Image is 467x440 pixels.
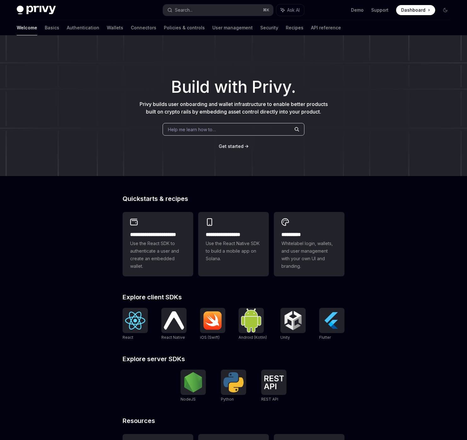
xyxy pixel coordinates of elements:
span: Build with Privy. [171,81,296,93]
a: **** **** **** ***Use the React Native SDK to build a mobile app on Solana. [198,212,269,276]
a: Recipes [286,20,303,35]
img: iOS (Swift) [203,311,223,330]
span: REST API [261,397,278,402]
a: Wallets [107,20,123,35]
img: React [125,312,145,330]
a: REST APIREST API [261,370,286,402]
a: UnityUnity [280,308,306,341]
button: Toggle dark mode [440,5,450,15]
span: ⌘ K [263,8,269,13]
span: Privy builds user onboarding and wallet infrastructure to enable better products built on crypto ... [140,101,328,115]
a: Welcome [17,20,37,35]
img: React Native [164,311,184,329]
img: Python [223,372,244,392]
span: React Native [161,335,185,340]
a: React NativeReact Native [161,308,187,341]
span: Ask AI [287,7,300,13]
a: Get started [219,143,244,150]
a: Connectors [131,20,156,35]
a: FlutterFlutter [319,308,344,341]
a: Android (Kotlin)Android (Kotlin) [239,308,267,341]
span: Explore server SDKs [123,356,185,362]
img: Unity [283,310,303,331]
span: Use the React SDK to authenticate a user and create an embedded wallet. [130,240,186,270]
a: User management [212,20,253,35]
a: Authentication [67,20,99,35]
a: API reference [311,20,341,35]
a: Basics [45,20,59,35]
div: Search... [175,6,193,14]
a: Policies & controls [164,20,205,35]
span: Flutter [319,335,331,340]
a: PythonPython [221,370,246,402]
img: NodeJS [183,372,203,392]
button: Search...⌘K [163,4,273,16]
a: NodeJSNodeJS [181,370,206,402]
span: Use the React Native SDK to build a mobile app on Solana. [206,240,261,262]
span: Explore client SDKs [123,294,182,300]
button: Ask AI [276,4,304,16]
span: React [123,335,133,340]
a: Support [371,7,389,13]
a: Dashboard [396,5,435,15]
span: Python [221,397,234,402]
span: Whitelabel login, wallets, and user management with your own UI and branding. [281,240,337,270]
span: Resources [123,418,155,424]
span: Android (Kotlin) [239,335,267,340]
span: iOS (Swift) [200,335,220,340]
span: Unity [280,335,290,340]
img: REST API [264,375,284,389]
img: Android (Kotlin) [241,308,261,332]
span: Quickstarts & recipes [123,196,188,202]
a: Security [260,20,278,35]
a: **** *****Whitelabel login, wallets, and user management with your own UI and branding. [274,212,344,276]
a: iOS (Swift)iOS (Swift) [200,308,225,341]
img: dark logo [17,6,56,15]
img: Flutter [322,310,342,331]
span: Dashboard [401,7,425,13]
span: NodeJS [181,397,196,402]
a: Demo [351,7,364,13]
span: Help me learn how to… [168,126,216,133]
a: ReactReact [123,308,148,341]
